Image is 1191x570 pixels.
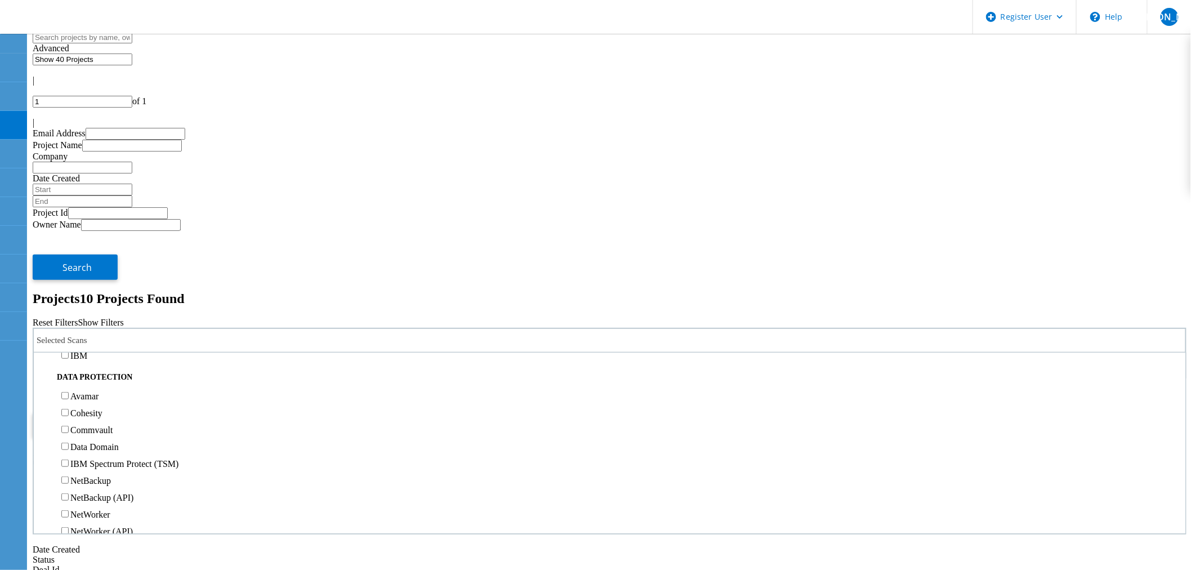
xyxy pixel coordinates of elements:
svg: \n [1090,12,1100,22]
label: IBM [70,351,87,360]
input: End [33,195,132,207]
label: Data Domain [70,442,119,452]
label: Company [33,152,68,161]
div: | [33,118,1186,128]
input: Search projects by name, owner, ID, company, etc [33,32,132,43]
input: Start [33,184,132,195]
label: Email Address [33,128,86,138]
button: Search [33,255,118,280]
label: IBM Spectrum Protect (TSM) [70,459,178,469]
span: Advanced [33,43,69,53]
div: Selected Scans [33,328,1186,353]
a: Reset Filters [33,318,78,327]
div: Status [33,555,1186,565]
div: Data Protection [39,372,1180,384]
label: Project Name [33,140,82,150]
span: of 1 [132,96,146,106]
span: Search [63,261,92,274]
label: Date Created [33,173,80,183]
b: Projects [33,291,80,306]
label: NetBackup (API) [70,493,133,502]
div: | [33,75,1186,86]
label: Project Id [33,208,68,217]
label: NetBackup [70,476,111,486]
label: NetWorker [70,510,110,519]
span: 10 Projects Found [80,291,185,306]
a: Live Optics Dashboard [11,22,132,32]
label: NetWorker (API) [70,527,133,536]
label: Owner Name [33,220,81,229]
label: Commvault [70,425,113,435]
label: Avamar [70,391,98,401]
label: Cohesity [70,408,102,418]
a: Show Filters [78,318,123,327]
